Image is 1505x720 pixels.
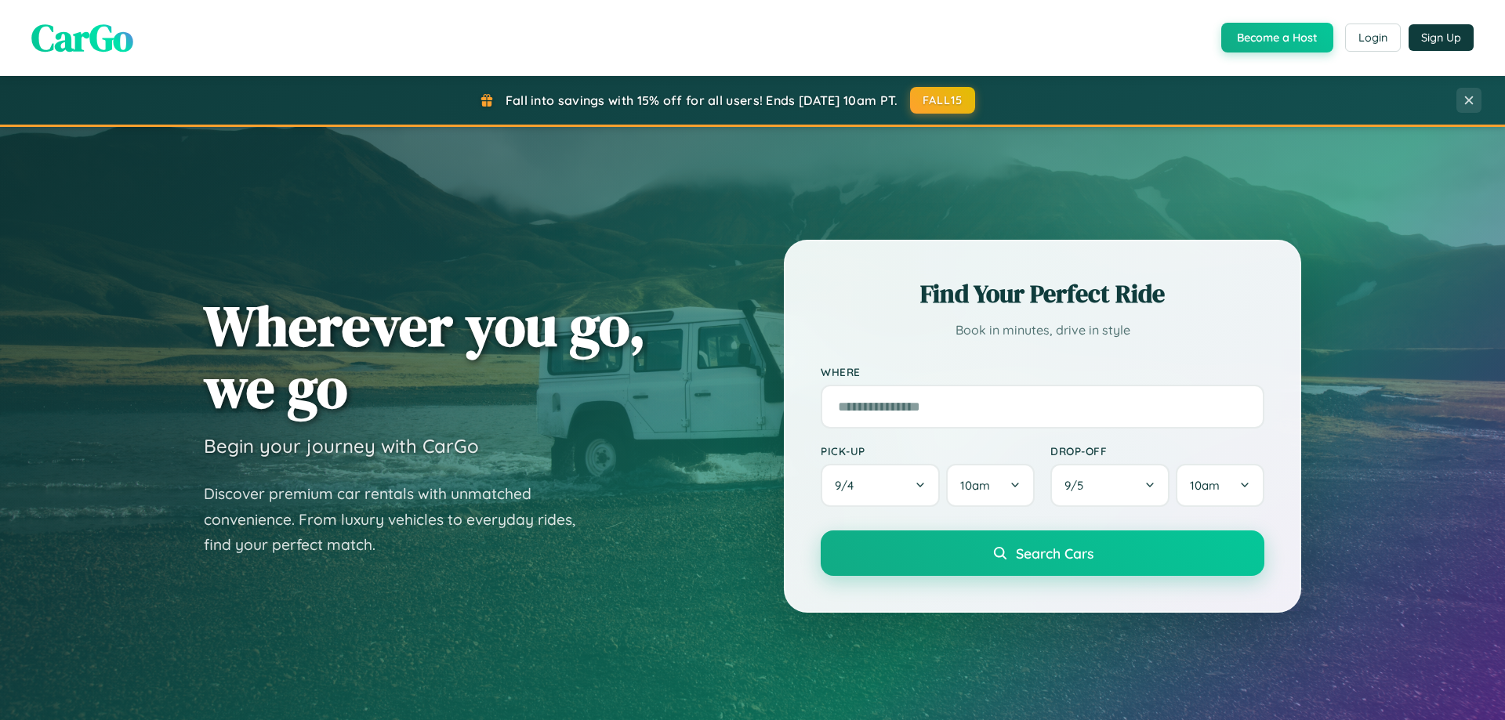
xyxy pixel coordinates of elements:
[1176,464,1264,507] button: 10am
[204,295,646,418] h1: Wherever you go, we go
[821,464,940,507] button: 9/4
[1064,478,1091,493] span: 9 / 5
[204,481,596,558] p: Discover premium car rentals with unmatched convenience. From luxury vehicles to everyday rides, ...
[1016,545,1093,562] span: Search Cars
[204,434,479,458] h3: Begin your journey with CarGo
[1050,444,1264,458] label: Drop-off
[910,87,976,114] button: FALL15
[960,478,990,493] span: 10am
[31,12,133,63] span: CarGo
[821,277,1264,311] h2: Find Your Perfect Ride
[946,464,1035,507] button: 10am
[1190,478,1220,493] span: 10am
[821,365,1264,378] label: Where
[821,319,1264,342] p: Book in minutes, drive in style
[1221,23,1333,52] button: Become a Host
[1345,24,1401,52] button: Login
[1409,24,1474,51] button: Sign Up
[506,92,898,108] span: Fall into savings with 15% off for all users! Ends [DATE] 10am PT.
[821,444,1035,458] label: Pick-up
[835,478,861,493] span: 9 / 4
[821,530,1264,576] button: Search Cars
[1050,464,1170,507] button: 9/5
